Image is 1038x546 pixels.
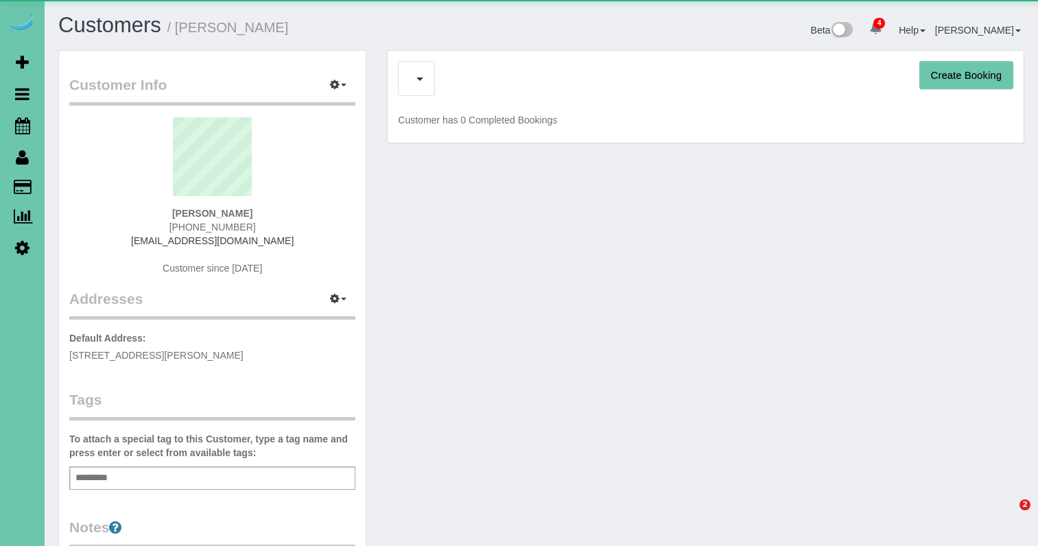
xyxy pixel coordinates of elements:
label: Default Address: [69,331,146,345]
legend: Tags [69,390,355,420]
a: Help [899,25,925,36]
span: Customer since [DATE] [163,263,262,274]
a: 4 [862,14,889,44]
img: New interface [830,22,853,40]
small: / [PERSON_NAME] [167,20,289,35]
span: [PHONE_NUMBER] [169,222,256,233]
p: Customer has 0 Completed Bookings [398,113,1013,127]
legend: Customer Info [69,75,355,106]
a: [EMAIL_ADDRESS][DOMAIN_NAME] [131,235,294,246]
span: 2 [1019,499,1030,510]
label: To attach a special tag to this Customer, type a tag name and press enter or select from availabl... [69,432,355,460]
img: Automaid Logo [8,14,36,33]
button: Create Booking [919,61,1013,90]
iframe: Intercom live chat [991,499,1024,532]
a: Beta [811,25,853,36]
span: 4 [873,18,885,29]
a: Customers [58,13,161,37]
span: [STREET_ADDRESS][PERSON_NAME] [69,350,244,361]
strong: [PERSON_NAME] [172,208,252,219]
a: [PERSON_NAME] [935,25,1021,36]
